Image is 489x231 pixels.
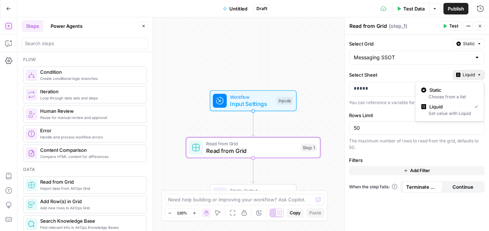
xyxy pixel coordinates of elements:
[230,93,273,100] span: Workflow
[429,103,469,110] span: Liquid
[40,154,141,159] span: Compare HTML content for differences
[40,68,141,76] span: Condition
[448,5,464,12] span: Publish
[23,56,147,63] div: Flow
[40,76,141,81] span: Create conditional logic branches
[421,94,478,100] div: Choose from a list
[230,187,278,194] span: Single Output
[410,167,430,174] span: Add Filter
[46,20,87,32] button: Power Agents
[463,72,475,78] span: Liquid
[453,70,485,80] button: Liquid
[349,138,485,151] div: The maximum number of rows to read from the grid, defaults to 50.
[349,112,485,119] label: Rows Limit
[28,150,35,157] img: vrinnnclop0vshvmafd7ip1g7ohf
[23,166,147,173] div: Data
[463,40,475,47] span: Static
[186,184,320,205] div: Single OutputOutputEnd
[40,107,141,115] span: Human Review
[439,21,462,31] button: Test
[306,208,324,218] button: Paste
[452,183,473,191] span: Continue
[290,210,301,216] span: Copy
[453,39,485,48] button: Static
[40,88,141,95] span: Iteration
[40,115,141,120] span: Pause for manual review and approval
[40,224,141,230] span: Find relevant info in AirOps Knowledge Bases
[22,20,43,32] button: Steps
[277,97,293,105] div: Inputs
[415,82,484,121] div: Liquid
[354,54,471,61] input: Messaging SSOT
[349,99,485,106] div: You can reference a variable for the sheet ID here
[40,205,141,211] span: Add new rows to AirOps Grid
[40,178,141,185] span: Read from Grid
[40,217,141,224] span: Search Knowledge Base
[40,134,141,140] span: Handle and process workflow errors
[256,5,267,12] span: Draft
[349,157,485,164] label: Filters
[177,210,187,216] span: 120%
[186,137,320,158] div: Read from GridRead from GridStep 1
[40,146,141,154] span: Content Comparison
[443,181,484,193] button: Continue
[252,111,254,137] g: Edge from start to step_1
[218,3,252,14] button: Untitled
[443,3,468,14] button: Publish
[349,184,397,190] a: When the step fails:
[389,22,407,30] span: ( step_1 )
[25,40,145,47] input: Search steps
[309,210,321,216] span: Paste
[40,127,141,134] span: Error
[40,198,141,205] span: Add Row(s) in Grid
[287,208,303,218] button: Copy
[421,110,478,117] div: Set value with Liquid
[206,140,297,147] span: Read from Grid
[406,183,438,191] span: Terminate Workflow
[186,90,320,111] div: WorkflowInput SettingsInputs
[449,23,458,29] span: Test
[40,95,141,101] span: Loop through data sets and steps
[429,86,475,94] span: Static
[349,40,450,47] label: Select Grid
[252,158,254,183] g: Edge from step_1 to end
[349,71,450,78] label: Select Sheet
[349,166,485,175] button: Add Filter
[301,144,316,152] div: Step 1
[403,5,425,12] span: Test Data
[392,3,429,14] button: Test Data
[230,99,273,108] span: Input Settings
[206,146,297,155] span: Read from Grid
[229,5,247,12] span: Untitled
[349,22,387,30] textarea: Read from Grid
[40,185,141,191] span: Import data from AirOps Grid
